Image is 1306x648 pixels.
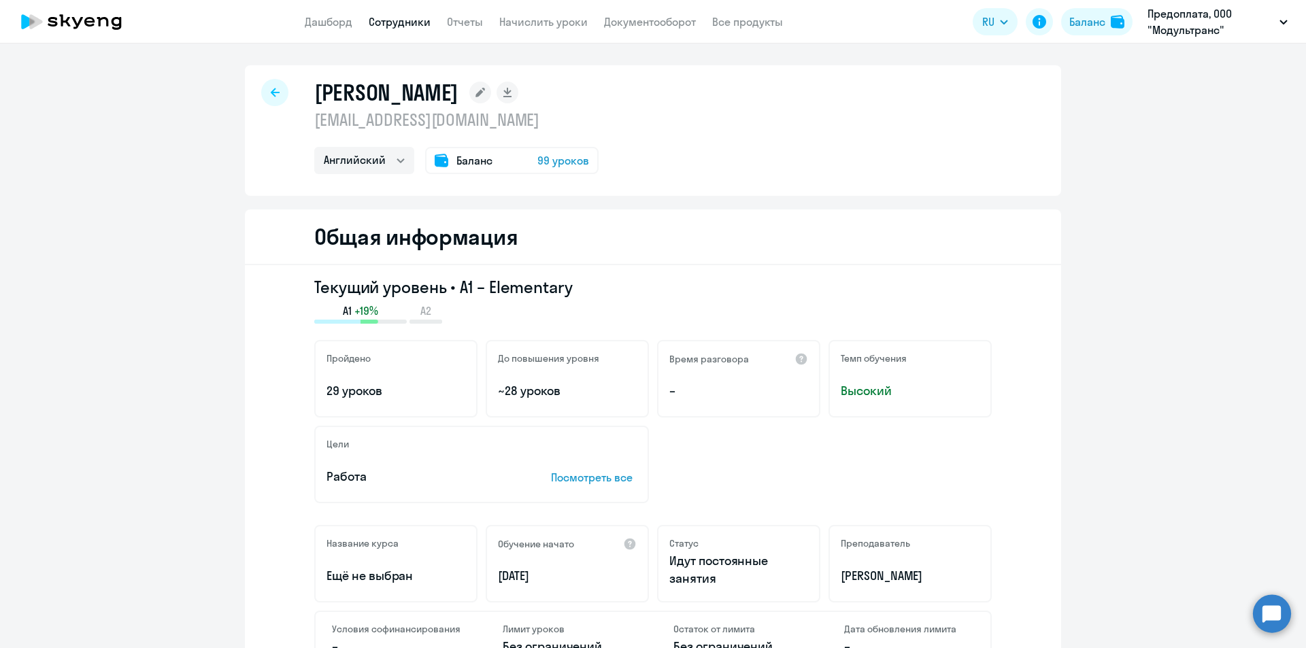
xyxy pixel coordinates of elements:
h5: Преподаватель [841,537,910,549]
h5: Обучение начато [498,538,574,550]
a: Сотрудники [369,15,431,29]
span: Баланс [456,152,492,169]
p: Ещё не выбран [326,567,465,585]
p: Идут постоянные занятия [669,552,808,587]
span: A1 [343,303,352,318]
span: 99 уроков [537,152,589,169]
h4: Остаток от лимита [673,623,803,635]
h2: Общая информация [314,223,518,250]
span: +19% [354,303,378,318]
p: [DATE] [498,567,637,585]
p: [PERSON_NAME] [841,567,979,585]
h5: До повышения уровня [498,352,599,364]
p: ~28 уроков [498,382,637,400]
h3: Текущий уровень • A1 – Elementary [314,276,992,298]
h5: Название курса [326,537,399,549]
h5: Время разговора [669,353,749,365]
span: RU [982,14,994,30]
button: RU [973,8,1018,35]
h5: Цели [326,438,349,450]
h1: [PERSON_NAME] [314,79,458,106]
h5: Пройдено [326,352,371,364]
h4: Лимит уроков [503,623,633,635]
a: Отчеты [447,15,483,29]
button: Балансbalance [1061,8,1133,35]
div: Баланс [1069,14,1105,30]
p: Посмотреть все [551,469,637,485]
p: – [669,382,808,400]
p: Работа [326,468,509,485]
a: Начислить уроки [499,15,588,29]
img: balance [1111,15,1124,29]
h4: Условия софинансирования [332,623,462,635]
p: Предоплата, ООО "Модультранс" [1148,5,1274,38]
p: 29 уроков [326,382,465,400]
span: Высокий [841,382,979,400]
span: A2 [420,303,431,318]
a: Документооборот [604,15,696,29]
p: [EMAIL_ADDRESS][DOMAIN_NAME] [314,109,599,131]
h5: Статус [669,537,699,549]
h4: Дата обновления лимита [844,623,974,635]
a: Дашборд [305,15,352,29]
h5: Темп обучения [841,352,907,364]
a: Все продукты [712,15,783,29]
button: Предоплата, ООО "Модультранс" [1141,5,1294,38]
